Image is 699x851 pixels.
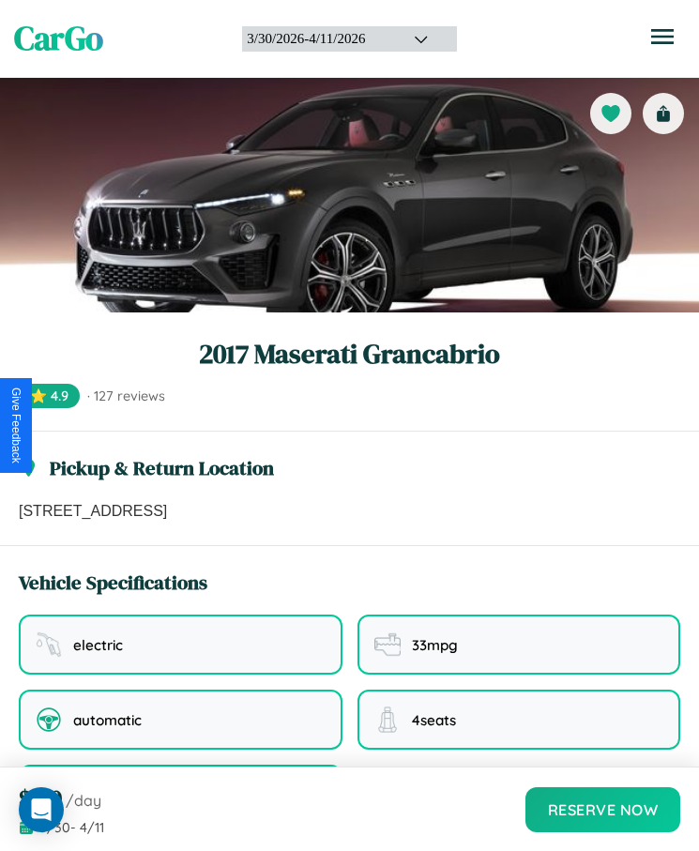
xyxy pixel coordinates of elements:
img: fuel type [36,631,62,658]
span: 33 mpg [412,636,458,654]
div: 3 / 30 / 2026 - 4 / 11 / 2026 [247,31,390,47]
p: [STREET_ADDRESS] [19,500,680,523]
span: $ 160 [19,783,62,813]
h1: 2017 Maserati Grancabrio [19,335,680,372]
span: 3 / 30 - 4 / 11 [39,819,104,836]
h3: Pickup & Return Location [50,454,274,481]
img: fuel efficiency [374,631,401,658]
span: ⭐ 4.9 [19,384,80,408]
div: Give Feedback [9,388,23,463]
img: seating [374,707,401,733]
span: electric [73,636,123,654]
button: Reserve Now [525,787,681,832]
h3: Vehicle Specifications [19,569,207,596]
span: automatic [73,711,142,729]
div: Open Intercom Messenger [19,787,64,832]
span: /day [66,791,101,810]
span: · 127 reviews [87,388,165,404]
span: 4 seats [412,711,456,729]
span: CarGo [14,16,103,61]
